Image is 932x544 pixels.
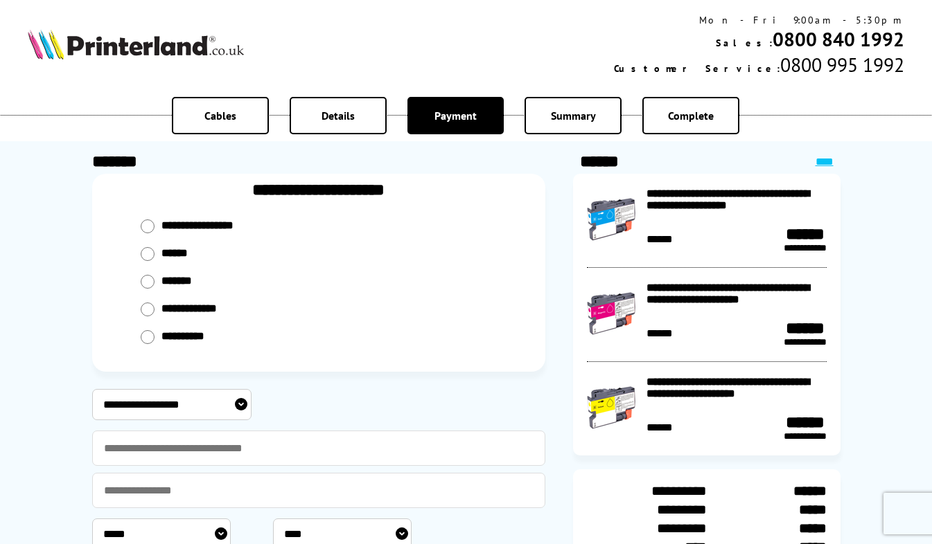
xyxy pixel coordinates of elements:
[434,109,477,123] span: Payment
[716,37,773,49] span: Sales:
[551,109,596,123] span: Summary
[614,14,904,26] div: Mon - Fri 9:00am - 5:30pm
[28,29,244,60] img: Printerland Logo
[204,109,236,123] span: Cables
[614,62,780,75] span: Customer Service:
[322,109,355,123] span: Details
[668,109,714,123] span: Complete
[773,26,904,52] a: 0800 840 1992
[780,52,904,78] span: 0800 995 1992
